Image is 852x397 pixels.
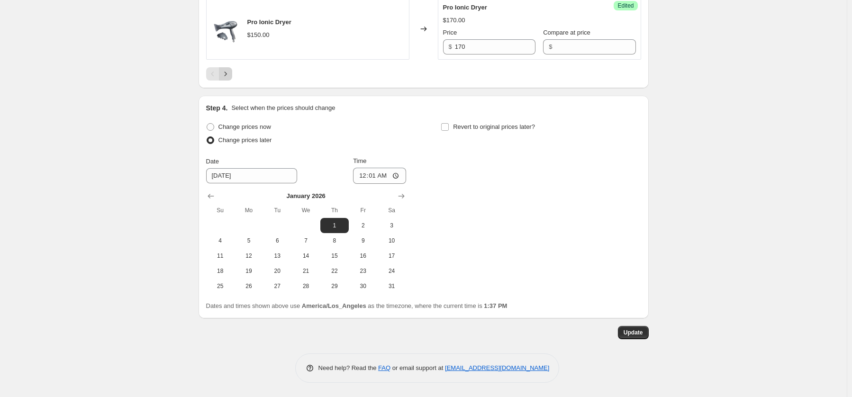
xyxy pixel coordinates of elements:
span: Update [624,329,643,336]
button: Saturday January 31 2026 [377,279,406,294]
button: Thursday January 1 2026 [320,218,349,233]
span: 8 [324,237,345,244]
span: Price [443,29,457,36]
span: Need help? Read the [318,364,379,371]
img: 11T25_80x.png [211,15,240,43]
p: Select when the prices should change [231,103,335,113]
span: $ [549,43,552,50]
button: Friday January 2 2026 [349,218,377,233]
span: 24 [381,267,402,275]
button: Tuesday January 6 2026 [263,233,291,248]
th: Thursday [320,203,349,218]
th: Monday [235,203,263,218]
span: Edited [617,2,634,9]
button: Show previous month, December 2025 [204,189,218,203]
button: Tuesday January 27 2026 [263,279,291,294]
span: 12 [238,252,259,260]
button: Saturday January 3 2026 [377,218,406,233]
span: 16 [353,252,373,260]
span: 13 [267,252,288,260]
span: 11 [210,252,231,260]
span: Th [324,207,345,214]
button: Thursday January 22 2026 [320,263,349,279]
b: America/Los_Angeles [302,302,366,309]
h2: Step 4. [206,103,228,113]
span: 17 [381,252,402,260]
button: Saturday January 24 2026 [377,263,406,279]
span: 2 [353,222,373,229]
span: 25 [210,282,231,290]
button: Sunday January 11 2026 [206,248,235,263]
div: $150.00 [247,30,270,40]
span: 7 [295,237,316,244]
button: Friday January 16 2026 [349,248,377,263]
span: 29 [324,282,345,290]
span: 19 [238,267,259,275]
span: 26 [238,282,259,290]
span: or email support at [390,364,445,371]
button: Thursday January 8 2026 [320,233,349,248]
span: 4 [210,237,231,244]
button: Saturday January 17 2026 [377,248,406,263]
button: Monday January 26 2026 [235,279,263,294]
button: Wednesday January 28 2026 [291,279,320,294]
span: $ [449,43,452,50]
button: Wednesday January 14 2026 [291,248,320,263]
span: 9 [353,237,373,244]
button: Show next month, February 2026 [395,189,408,203]
span: Dates and times shown above use as the timezone, where the current time is [206,302,508,309]
th: Sunday [206,203,235,218]
span: Change prices later [218,136,272,144]
th: Wednesday [291,203,320,218]
span: Tu [267,207,288,214]
input: 12:00 [353,168,406,184]
span: 30 [353,282,373,290]
button: Monday January 5 2026 [235,233,263,248]
button: Thursday January 15 2026 [320,248,349,263]
span: 10 [381,237,402,244]
b: 1:37 PM [484,302,507,309]
a: [EMAIL_ADDRESS][DOMAIN_NAME] [445,364,549,371]
button: Next [219,67,232,81]
div: $170.00 [443,16,465,25]
span: 14 [295,252,316,260]
span: Su [210,207,231,214]
button: Wednesday January 7 2026 [291,233,320,248]
span: Revert to original prices later? [453,123,535,130]
span: 1 [324,222,345,229]
span: Pro Ionic Dryer [443,4,487,11]
span: 23 [353,267,373,275]
button: Sunday January 18 2026 [206,263,235,279]
button: Thursday January 29 2026 [320,279,349,294]
button: Monday January 12 2026 [235,248,263,263]
span: Compare at price [543,29,590,36]
button: Monday January 19 2026 [235,263,263,279]
button: Sunday January 4 2026 [206,233,235,248]
button: Tuesday January 20 2026 [263,263,291,279]
button: Tuesday January 13 2026 [263,248,291,263]
span: Pro Ionic Dryer [247,18,291,26]
span: 15 [324,252,345,260]
span: Date [206,158,219,165]
span: 27 [267,282,288,290]
span: 5 [238,237,259,244]
button: Sunday January 25 2026 [206,279,235,294]
span: Time [353,157,366,164]
span: 3 [381,222,402,229]
nav: Pagination [206,67,232,81]
span: Fr [353,207,373,214]
button: Wednesday January 21 2026 [291,263,320,279]
th: Friday [349,203,377,218]
span: 21 [295,267,316,275]
span: Mo [238,207,259,214]
span: 6 [267,237,288,244]
button: Saturday January 10 2026 [377,233,406,248]
button: Friday January 23 2026 [349,263,377,279]
input: 9/2/2025 [206,168,297,183]
button: Update [618,326,649,339]
span: We [295,207,316,214]
span: Sa [381,207,402,214]
a: FAQ [378,364,390,371]
span: 31 [381,282,402,290]
span: 28 [295,282,316,290]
